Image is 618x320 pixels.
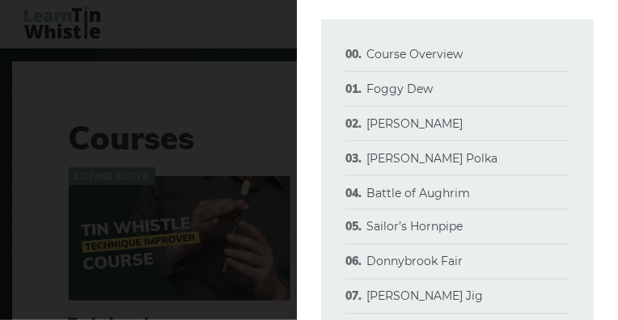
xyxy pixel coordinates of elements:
a: Foggy Dew [366,82,433,96]
a: [PERSON_NAME] Polka [366,151,497,166]
a: Donnybrook Fair [366,255,463,269]
a: Course Overview [366,47,463,61]
a: [PERSON_NAME] [366,116,463,131]
a: Sailor’s Hornpipe [366,220,463,234]
a: [PERSON_NAME] Jig [366,289,483,304]
a: Battle of Aughrim [366,186,470,200]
